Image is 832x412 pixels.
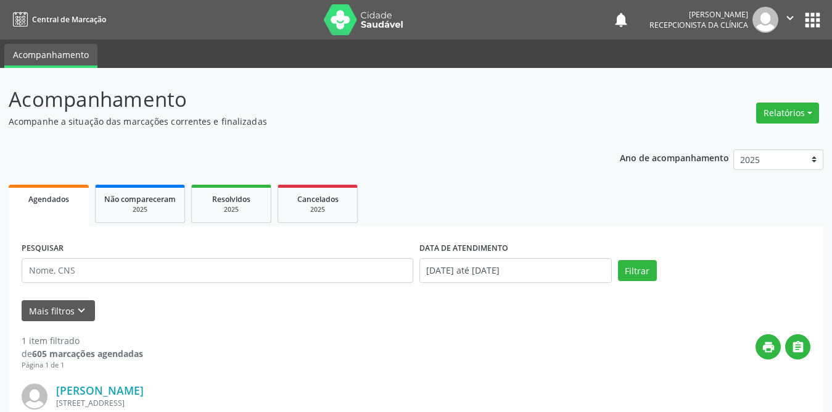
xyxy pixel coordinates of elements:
div: Página 1 de 1 [22,360,143,371]
button: Filtrar [618,260,657,281]
span: Resolvidos [212,194,250,204]
img: img [752,7,778,33]
input: Nome, CNS [22,258,413,283]
button: print [756,334,781,359]
p: Acompanhamento [9,84,579,115]
input: Selecione um intervalo [419,258,612,283]
div: 2025 [104,205,176,214]
i:  [791,340,805,354]
label: PESQUISAR [22,239,64,258]
a: [PERSON_NAME] [56,384,144,397]
div: 2025 [200,205,262,214]
div: de [22,347,143,360]
div: [STREET_ADDRESS] [56,398,440,408]
a: Central de Marcação [9,9,106,30]
span: Cancelados [297,194,339,204]
button: notifications [612,11,630,28]
button:  [778,7,802,33]
label: DATA DE ATENDIMENTO [419,239,508,258]
button: Relatórios [756,103,819,124]
div: 1 item filtrado [22,334,143,347]
div: [PERSON_NAME] [649,9,748,20]
i:  [783,11,797,25]
i: print [762,340,775,354]
img: img [22,384,47,410]
strong: 605 marcações agendadas [32,348,143,359]
i: keyboard_arrow_down [75,304,88,317]
button:  [785,334,810,359]
span: Não compareceram [104,194,176,204]
a: Acompanhamento [4,44,97,68]
span: Central de Marcação [32,14,106,25]
p: Acompanhe a situação das marcações correntes e finalizadas [9,115,579,128]
span: Agendados [28,194,69,204]
div: 2025 [287,205,348,214]
p: Ano de acompanhamento [620,149,729,165]
button: Mais filtroskeyboard_arrow_down [22,300,95,322]
span: Recepcionista da clínica [649,20,748,30]
button: apps [802,9,823,31]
